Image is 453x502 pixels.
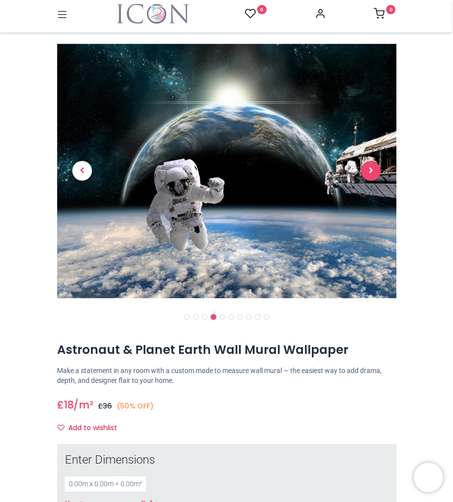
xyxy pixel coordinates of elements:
small: (50% OFF) [117,401,153,411]
sup: 0 [386,5,395,14]
p: Make a statement in any room with a custom made to measure wall mural — the easiest way to add dr... [57,366,396,385]
span: /m² [73,398,93,412]
span: 18 [64,398,74,412]
a: Logo of Icon Wall Stickers [117,4,189,24]
a: Next [345,82,396,260]
img: Icon Wall Stickers [117,4,189,24]
span: £ [98,401,112,411]
span: 36 [103,401,112,411]
a: 0 [245,8,267,20]
h1: Astronaut & Planet Earth Wall Mural Wallpaper [57,342,396,358]
div: 0.00 m x 0.00 m = 0.00 m² [65,476,146,492]
sup: 0 [257,5,267,14]
iframe: Brevo live chat [414,463,443,492]
span: Next [361,161,381,181]
a: 0 [374,11,395,19]
span: £ [57,398,74,412]
a: Previous [57,82,108,260]
div: Enter Dimensions [65,452,389,469]
i: Add to wishlist [58,424,64,431]
button: Add to wishlistAdd to wishlist [57,420,125,437]
img: WS-42839-04 [57,44,396,299]
span: Previous [72,161,92,181]
a: Account Info [315,11,326,19]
